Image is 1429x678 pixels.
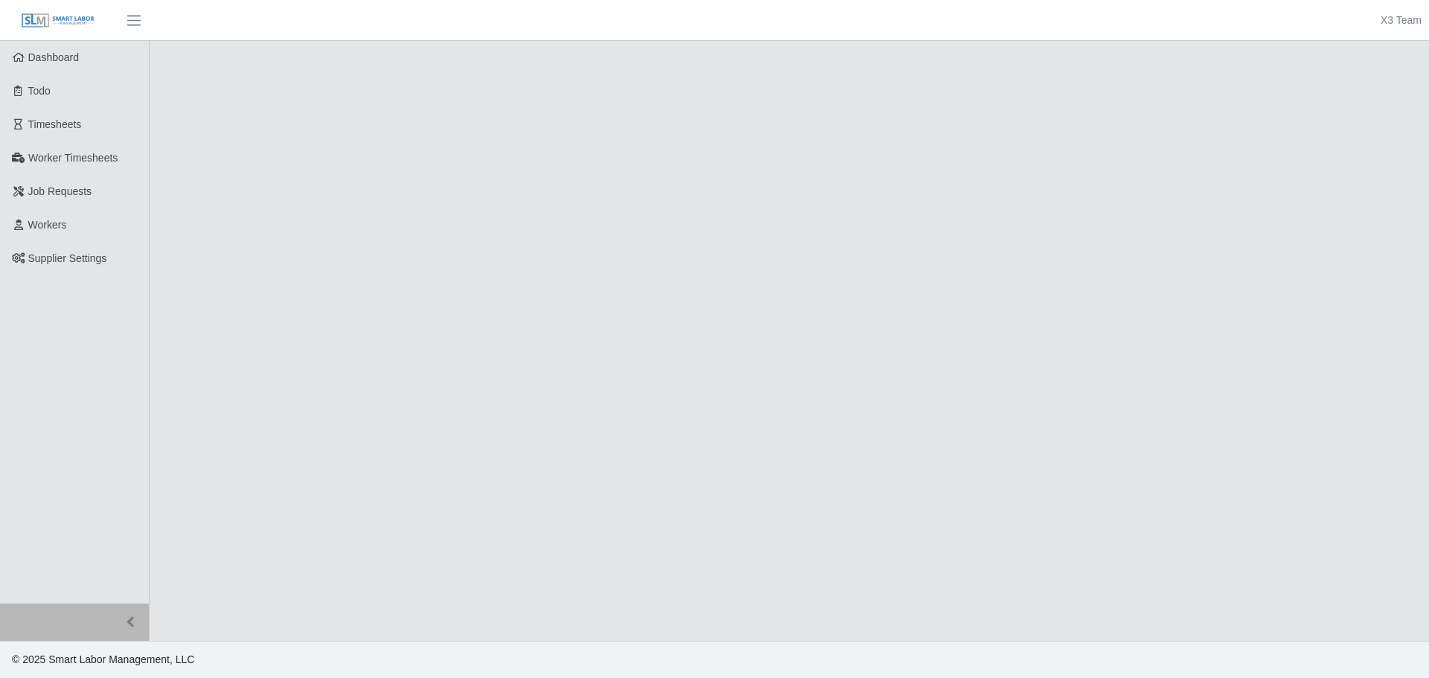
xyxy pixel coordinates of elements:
span: Workers [28,219,67,231]
span: Supplier Settings [28,252,107,264]
span: Timesheets [28,118,82,130]
a: X3 Team [1381,13,1422,28]
span: Dashboard [28,51,80,63]
span: Todo [28,85,51,97]
span: Job Requests [28,185,92,197]
span: Worker Timesheets [28,152,118,164]
img: SLM Logo [21,13,95,29]
span: © 2025 Smart Labor Management, LLC [12,653,194,665]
